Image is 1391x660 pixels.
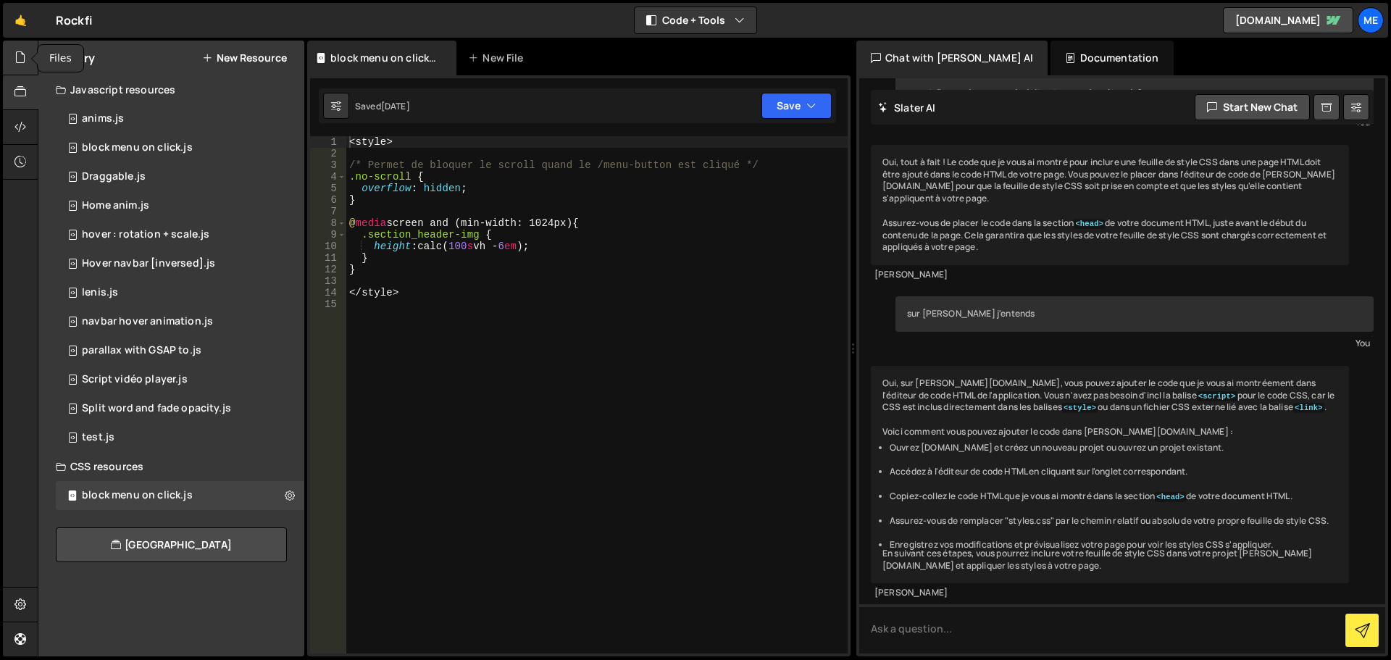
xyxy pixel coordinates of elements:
[1197,391,1237,401] code: <script>
[890,442,1337,454] li: Ouvrez [DOMAIN_NAME] et créez un nouveau projet ou ouvrez un projet existant.
[38,75,304,104] div: Javascript resources
[310,229,346,241] div: 9
[56,527,287,562] a: [GEOGRAPHIC_DATA]
[82,112,124,125] div: anims.js
[82,199,149,212] div: Home anim.js
[310,171,346,183] div: 4
[56,104,304,133] div: 16962/44232.js
[82,257,215,270] div: Hover navbar [inversed].js
[1358,7,1384,33] a: Me
[38,45,83,72] div: Files
[310,159,346,171] div: 3
[82,170,146,183] div: Draggable.js
[38,452,304,481] div: CSS resources
[310,287,346,298] div: 14
[310,206,346,217] div: 7
[874,587,1345,599] div: [PERSON_NAME]
[330,51,439,65] div: block menu on click.css
[761,93,832,119] button: Save
[310,217,346,229] div: 8
[56,394,304,423] div: 16962/15556.js
[56,133,304,162] div: 16962/15685.js
[310,194,346,206] div: 6
[1062,403,1098,413] code: <style>
[355,100,410,112] div: Saved
[310,136,346,148] div: 1
[890,539,1337,551] li: Enregistrez vos modifications et prévisualisez votre page pour voir les styles CSS s'appliquer.
[56,423,304,452] div: 16962/16424.js
[856,41,1048,75] div: Chat with [PERSON_NAME] AI
[82,402,231,415] div: Split word and fade opacity.js
[82,141,193,154] div: block menu on click.js
[56,220,304,249] div: 16962/15557.js
[1074,219,1105,229] code: <head>
[890,466,1337,478] li: Accédez à l'éditeur de code HTML en cliquant sur l'onglet correspondant.
[82,344,201,357] div: parallax with GSAP to.js
[82,286,118,299] div: lenis.js
[82,315,213,328] div: navbar hover animation.js
[1223,7,1353,33] a: [DOMAIN_NAME]
[890,490,1337,503] li: Copiez-collez le code HTML que je vous ai montré dans la section de votre document HTML.
[310,241,346,252] div: 10
[3,3,38,38] a: 🤙
[202,52,287,64] button: New Resource
[310,183,346,194] div: 5
[890,515,1337,527] li: Assurez-vous de remplacer "styles.css" par le chemin relatif ou absolu de votre propre feuille de...
[899,335,1370,351] div: You
[82,489,193,502] div: block menu on click.js
[56,336,304,365] div: 16962/16046.js
[1155,492,1186,502] code: <head>
[56,191,304,220] div: 16962/25012.js
[468,51,529,65] div: New File
[1050,41,1173,75] div: Documentation
[310,275,346,287] div: 13
[56,278,304,307] div: 16962/15555.js
[635,7,756,33] button: Code + Tools
[381,100,410,112] div: [DATE]
[310,298,346,310] div: 15
[871,366,1349,584] div: Oui, sur [PERSON_NAME][DOMAIN_NAME], vous pouvez ajouter le code que je vous ai montréement dans ...
[56,481,304,510] div: 16962/15686.css
[82,373,188,386] div: Script vidéo player.js
[1195,94,1310,120] button: Start new chat
[82,431,114,444] div: test.js
[56,162,304,191] div: 16962/16970.js
[895,296,1374,332] div: sur [PERSON_NAME] j'entends
[82,228,209,241] div: hover : rotation + scale.js
[56,12,92,29] div: Rockfi
[310,148,346,159] div: 2
[56,307,304,336] div: 16962/15559.js
[1293,403,1324,413] code: <link>
[874,269,1345,281] div: [PERSON_NAME]
[310,264,346,275] div: 12
[878,101,936,114] h2: Slater AI
[871,145,1349,265] div: Oui, tout à fait ! Le code que je vous ai montré pour inclure une feuille de style CSS dans une p...
[56,249,304,278] div: 16962/15875.js
[310,252,346,264] div: 11
[56,365,304,394] div: 16962/15558.js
